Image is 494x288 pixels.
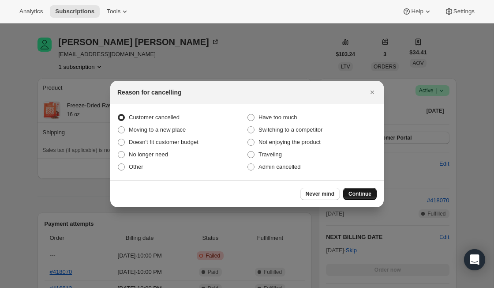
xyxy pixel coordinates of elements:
span: No longer need [129,151,168,158]
span: Customer cancelled [129,114,180,121]
span: Doesn't fit customer budget [129,139,198,145]
button: Settings [439,5,480,18]
span: Analytics [19,8,43,15]
span: Subscriptions [55,8,94,15]
span: Not enjoying the product [258,139,321,145]
span: Traveling [258,151,282,158]
div: Open Intercom Messenger [464,249,485,270]
span: Have too much [258,114,297,121]
span: Moving to a new place [129,126,186,133]
button: Subscriptions [50,5,100,18]
span: Tools [107,8,120,15]
span: Never mind [306,190,334,197]
button: Tools [101,5,135,18]
button: Never mind [300,188,340,200]
span: Settings [453,8,475,15]
span: Help [411,8,423,15]
h2: Reason for cancelling [117,88,181,97]
button: Close [366,86,378,99]
span: Switching to a competitor [258,126,322,133]
span: Other [129,163,143,170]
span: Continue [348,190,371,197]
button: Help [397,5,437,18]
span: Admin cancelled [258,163,300,170]
button: Analytics [14,5,48,18]
button: Continue [343,188,377,200]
